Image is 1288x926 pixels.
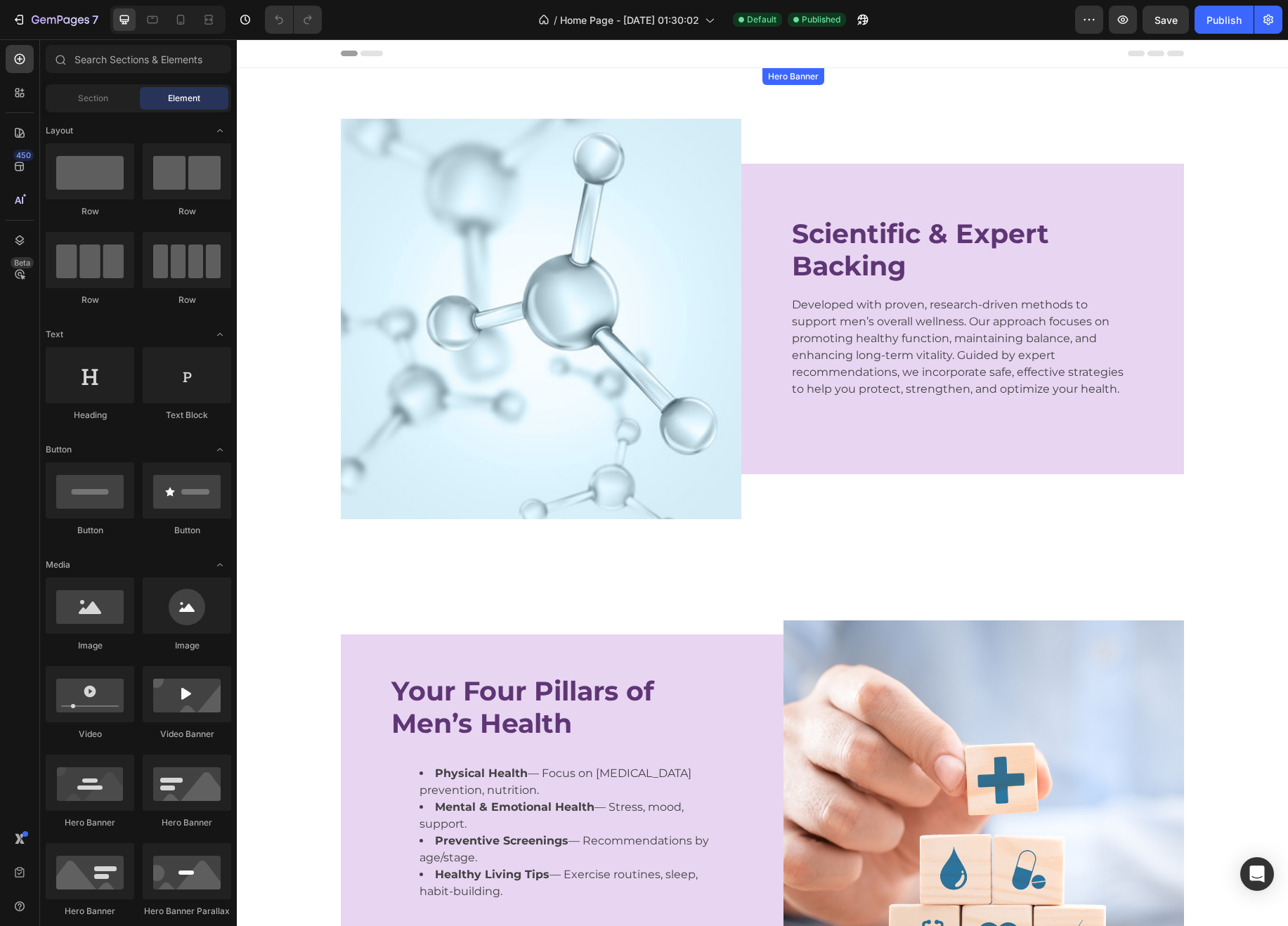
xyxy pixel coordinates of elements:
span: Published [802,13,840,26]
div: Video [46,728,134,741]
span: Toggle open [209,119,231,142]
div: Image [143,639,231,652]
span: Default [747,13,776,26]
div: Row [143,205,231,218]
span: Button [46,443,72,456]
div: Beta [11,257,34,268]
button: Publish [1195,6,1254,34]
p: Developed with proven, research-driven methods to support men’s overall wellness. Our approach fo... [555,257,897,358]
span: Home Page - [DATE] 01:30:02 [560,13,699,27]
span: Toggle open [209,554,231,576]
span: Section [78,92,108,105]
li: — Recommendations by age/stage. [183,793,496,827]
li: — Exercise routines, sleep, habit-building. [183,827,496,861]
span: Element [168,92,200,105]
div: Publish [1206,13,1242,27]
input: Search Sections & Elements [46,45,231,73]
div: Open Intercom Messenger [1240,857,1274,891]
div: Button [46,524,134,537]
div: Button [143,524,231,537]
span: Toggle open [209,438,231,461]
strong: Healthy Living Tips [198,828,313,842]
li: — Stress, mood, support. [183,759,496,793]
div: 450 [13,150,34,161]
button: 7 [6,6,105,34]
span: / [554,13,557,27]
strong: Preventive Screenings [198,795,332,808]
p: 7 [92,11,98,28]
iframe: Design area [237,39,1288,926]
div: Row [143,294,231,306]
div: Hero Banner [46,816,134,829]
h2: Your Four Pillars of Men’s Health [153,634,464,701]
div: Hero Banner [46,905,134,918]
div: Video Banner [143,728,231,741]
div: Heading [46,409,134,422]
div: Image [46,639,134,652]
div: Undo/Redo [265,6,322,34]
div: Text Block [143,409,231,422]
h2: Scientific & Expert Backing [554,177,898,244]
span: Save [1154,14,1178,26]
div: Hero Banner [143,816,231,829]
strong: Mental & Emotional Health [198,761,358,774]
div: Row [46,205,134,218]
div: Row [46,294,134,306]
button: Save [1143,6,1189,34]
span: Layout [46,124,73,137]
span: Text [46,328,63,341]
div: Hero Banner Parallax [143,905,231,918]
li: — Focus on [MEDICAL_DATA] prevention, nutrition. [183,726,496,759]
strong: Physical Health [198,727,291,741]
span: Media [46,559,70,571]
span: Toggle open [209,323,231,346]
